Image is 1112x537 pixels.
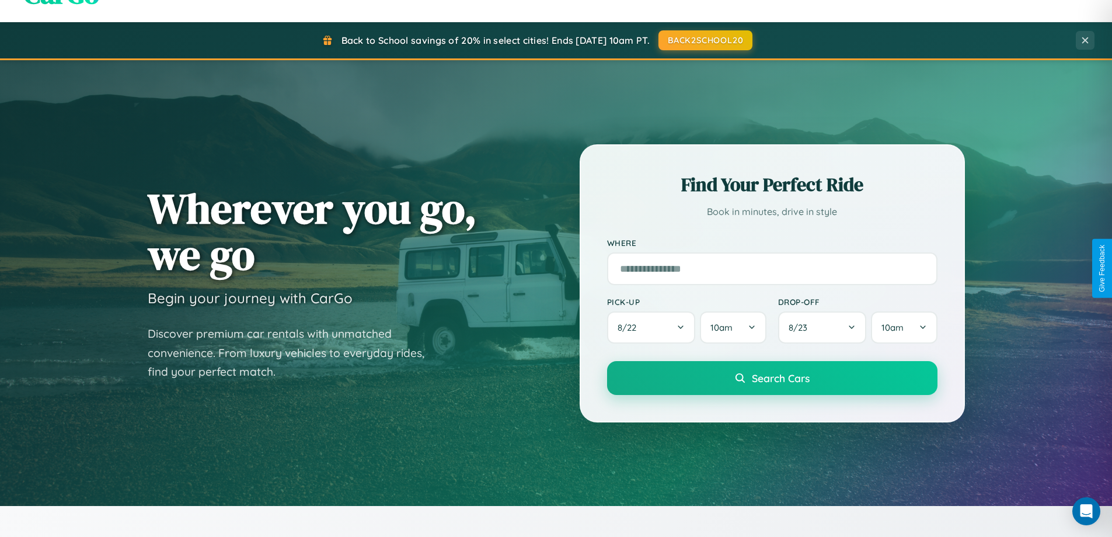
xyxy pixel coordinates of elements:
[607,203,937,220] p: Book in minutes, drive in style
[778,311,867,344] button: 8/23
[607,297,766,307] label: Pick-up
[607,238,937,248] label: Where
[1098,245,1106,292] div: Give Feedback
[148,324,440,382] p: Discover premium car rentals with unmatched convenience. From luxury vehicles to everyday rides, ...
[607,172,937,198] h2: Find Your Perfect Ride
[658,30,752,50] button: BACK2SCHOOL20
[700,311,766,344] button: 10am
[341,34,650,46] span: Back to School savings of 20% in select cities! Ends [DATE] 10am PT.
[148,185,477,278] h1: Wherever you go, we go
[148,289,353,307] h3: Begin your journey with CarGo
[618,322,642,333] span: 8 / 22
[789,322,813,333] span: 8 / 23
[607,311,696,344] button: 8/22
[607,361,937,395] button: Search Cars
[871,311,937,344] button: 10am
[752,372,810,384] span: Search Cars
[778,297,937,307] label: Drop-off
[710,322,733,333] span: 10am
[1072,497,1100,525] div: Open Intercom Messenger
[881,322,904,333] span: 10am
